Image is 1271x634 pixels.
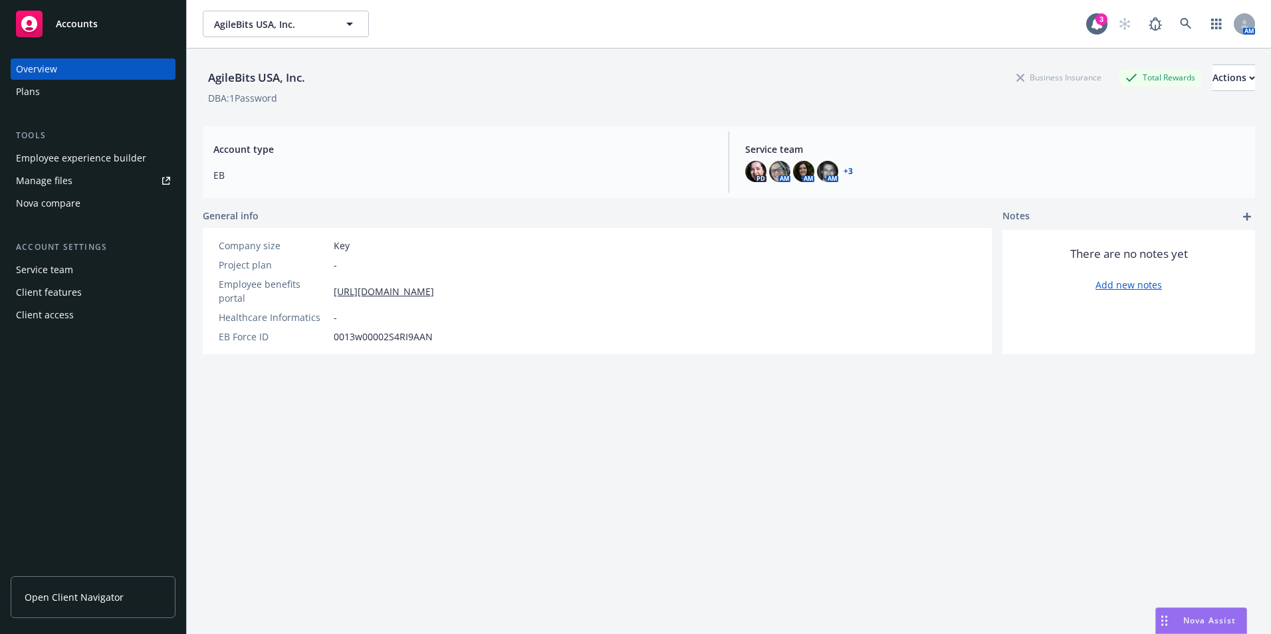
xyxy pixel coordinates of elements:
[11,241,175,254] div: Account settings
[745,142,1244,156] span: Service team
[1239,209,1255,225] a: add
[817,161,838,182] img: photo
[16,304,74,326] div: Client access
[16,282,82,303] div: Client features
[16,259,73,280] div: Service team
[1183,615,1236,626] span: Nova Assist
[793,161,814,182] img: photo
[219,239,328,253] div: Company size
[1142,11,1169,37] a: Report a Bug
[334,310,337,324] span: -
[334,284,434,298] a: [URL][DOMAIN_NAME]
[334,330,433,344] span: 0013w00002S4RI9AAN
[1111,11,1138,37] a: Start snowing
[208,91,277,105] div: DBA: 1Password
[11,129,175,142] div: Tools
[1173,11,1199,37] a: Search
[844,167,853,175] a: +3
[203,11,369,37] button: AgileBits USA, Inc.
[16,81,40,102] div: Plans
[11,58,175,80] a: Overview
[214,17,329,31] span: AgileBits USA, Inc.
[334,239,350,253] span: Key
[11,170,175,191] a: Manage files
[334,258,337,272] span: -
[219,310,328,324] div: Healthcare Informatics
[219,277,328,305] div: Employee benefits portal
[1096,13,1107,25] div: 3
[213,168,713,182] span: EB
[1213,64,1255,91] button: Actions
[1010,69,1108,86] div: Business Insurance
[745,161,766,182] img: photo
[1070,246,1188,262] span: There are no notes yet
[56,19,98,29] span: Accounts
[203,209,259,223] span: General info
[11,5,175,43] a: Accounts
[203,69,310,86] div: AgileBits USA, Inc.
[219,258,328,272] div: Project plan
[1156,608,1173,633] div: Drag to move
[11,282,175,303] a: Client features
[11,148,175,169] a: Employee experience builder
[1213,65,1255,90] div: Actions
[213,142,713,156] span: Account type
[16,58,57,80] div: Overview
[11,193,175,214] a: Nova compare
[11,259,175,280] a: Service team
[1155,607,1247,634] button: Nova Assist
[1096,278,1162,292] a: Add new notes
[16,170,72,191] div: Manage files
[769,161,790,182] img: photo
[219,330,328,344] div: EB Force ID
[16,193,80,214] div: Nova compare
[1002,209,1030,225] span: Notes
[11,81,175,102] a: Plans
[16,148,146,169] div: Employee experience builder
[25,590,124,604] span: Open Client Navigator
[1119,69,1202,86] div: Total Rewards
[11,304,175,326] a: Client access
[1203,11,1230,37] a: Switch app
